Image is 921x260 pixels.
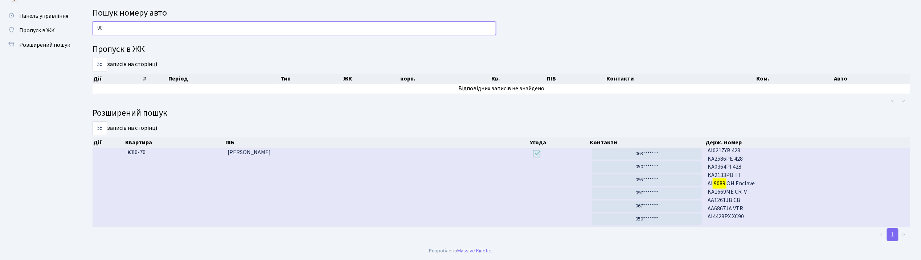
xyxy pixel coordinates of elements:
[127,148,222,157] span: 6-76
[93,84,910,94] td: Відповідних записів не знайдено
[280,74,343,84] th: Тип
[93,121,107,135] select: записів на сторінці
[124,137,225,148] th: Квартира
[713,178,726,189] mark: 9089
[93,74,142,84] th: Дії
[93,7,167,19] span: Пошук номеру авто
[93,58,157,71] label: записів на сторінці
[93,137,124,148] th: Дії
[343,74,400,84] th: ЖК
[546,74,606,84] th: ПІБ
[529,137,589,148] th: Угода
[225,137,529,148] th: ПІБ
[4,38,76,52] a: Розширений пошук
[93,21,496,35] input: Пошук
[491,74,546,84] th: Кв.
[606,74,756,84] th: Контакти
[19,41,70,49] span: Розширений пошук
[708,148,907,221] span: AI1927TE 428 KA5324ME 428 KA8423PA 428 AI5825TA 428 KA6673PE 428 KA3962PI 428 AI4738PX 428 AI0217...
[142,74,168,84] th: #
[400,74,491,84] th: корп.
[589,137,705,148] th: Контакти
[168,74,280,84] th: Період
[19,12,68,20] span: Панель управління
[93,58,107,71] select: записів на сторінці
[93,121,157,135] label: записів на сторінці
[833,74,910,84] th: Авто
[457,247,491,255] a: Massive Kinetic
[19,26,55,34] span: Пропуск в ЖК
[228,148,271,156] span: [PERSON_NAME]
[887,228,899,241] a: 1
[4,9,76,23] a: Панель управління
[429,247,492,255] div: Розроблено .
[4,23,76,38] a: Пропуск в ЖК
[127,148,135,156] b: КТ
[93,108,910,119] h4: Розширений пошук
[756,74,834,84] th: Ком.
[93,44,910,55] h4: Пропуск в ЖК
[705,137,910,148] th: Держ. номер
